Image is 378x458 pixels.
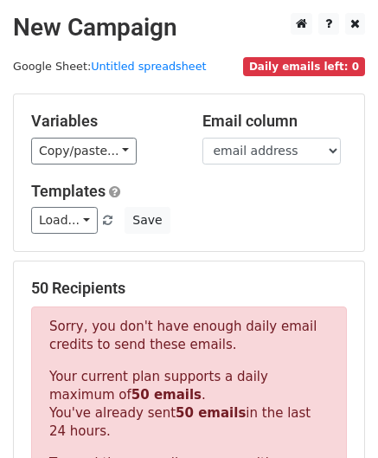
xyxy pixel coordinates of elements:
a: Copy/paste... [31,138,137,164]
h5: Email column [202,112,348,131]
a: Untitled spreadsheet [91,60,206,73]
a: Load... [31,207,98,234]
h5: 50 Recipients [31,279,347,298]
h2: New Campaign [13,13,365,42]
p: Sorry, you don't have enough daily email credits to send these emails. [49,318,329,354]
span: Daily emails left: 0 [243,57,365,76]
a: Templates [31,182,106,200]
strong: 50 emails [176,405,246,421]
a: Daily emails left: 0 [243,60,365,73]
p: Your current plan supports a daily maximum of . You've already sent in the last 24 hours. [49,368,329,441]
strong: 50 emails [131,387,202,403]
small: Google Sheet: [13,60,207,73]
h5: Variables [31,112,176,131]
button: Save [125,207,170,234]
